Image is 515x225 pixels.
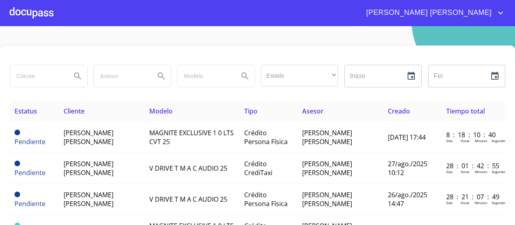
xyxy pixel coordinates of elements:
[492,138,507,143] p: Segundos
[14,199,45,208] span: Pendiente
[360,6,505,19] button: account of current user
[14,192,20,197] span: Pendiente
[492,169,507,174] p: Segundos
[64,190,113,208] span: [PERSON_NAME] [PERSON_NAME]
[244,190,288,208] span: Crédito Persona Física
[64,107,84,116] span: Cliente
[446,169,453,174] p: Dias
[475,169,487,174] p: Minutos
[446,130,501,139] p: 8 : 18 : 10 : 40
[446,161,501,170] p: 28 : 01 : 42 : 55
[64,159,113,177] span: [PERSON_NAME] [PERSON_NAME]
[461,138,470,143] p: Horas
[446,138,453,143] p: Dias
[235,66,255,86] button: Search
[461,200,470,205] p: Horas
[388,107,410,116] span: Creado
[10,65,65,87] input: search
[475,200,487,205] p: Minutos
[446,107,485,116] span: Tiempo total
[68,66,87,86] button: Search
[261,65,338,87] div: ​
[149,107,173,116] span: Modelo
[302,190,352,208] span: [PERSON_NAME] [PERSON_NAME]
[14,130,20,135] span: Pendiente
[14,137,45,146] span: Pendiente
[149,164,227,173] span: V DRIVE T M A C AUDIO 25
[388,190,427,208] span: 26/ago./2025 14:47
[302,107,323,116] span: Asesor
[475,138,487,143] p: Minutos
[14,168,45,177] span: Pendiente
[388,159,427,177] span: 27/ago./2025 10:12
[152,66,171,86] button: Search
[244,128,288,146] span: Crédito Persona Física
[446,192,501,201] p: 28 : 21 : 07 : 49
[446,200,453,205] p: Dias
[14,161,20,166] span: Pendiente
[244,107,257,116] span: Tipo
[302,128,352,146] span: [PERSON_NAME] [PERSON_NAME]
[388,133,426,142] span: [DATE] 17:44
[94,65,148,87] input: search
[461,169,470,174] p: Horas
[492,200,507,205] p: Segundos
[14,107,37,116] span: Estatus
[244,159,272,177] span: Crédito CrediTaxi
[149,128,234,146] span: MAGNITE EXCLUSIVE 1 0 LTS CVT 25
[302,159,352,177] span: [PERSON_NAME] [PERSON_NAME]
[360,6,496,19] span: [PERSON_NAME] [PERSON_NAME]
[64,128,113,146] span: [PERSON_NAME] [PERSON_NAME]
[149,195,227,204] span: V DRIVE T M A C AUDIO 25
[177,65,232,87] input: search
